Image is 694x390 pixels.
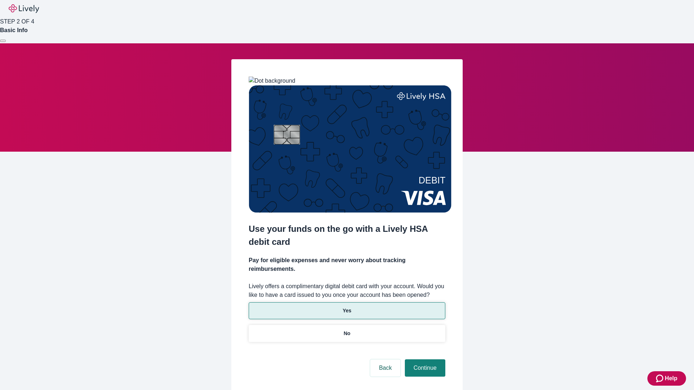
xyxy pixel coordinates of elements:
[249,325,445,342] button: No
[249,302,445,319] button: Yes
[249,282,445,299] label: Lively offers a complimentary digital debit card with your account. Would you like to have a card...
[665,374,677,383] span: Help
[249,85,451,213] img: Debit card
[405,359,445,377] button: Continue
[249,77,295,85] img: Dot background
[249,256,445,273] h4: Pay for eligible expenses and never worry about tracking reimbursements.
[370,359,400,377] button: Back
[656,374,665,383] svg: Zendesk support icon
[647,371,686,386] button: Zendesk support iconHelp
[249,222,445,248] h2: Use your funds on the go with a Lively HSA debit card
[344,330,351,337] p: No
[343,307,351,315] p: Yes
[9,4,39,13] img: Lively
